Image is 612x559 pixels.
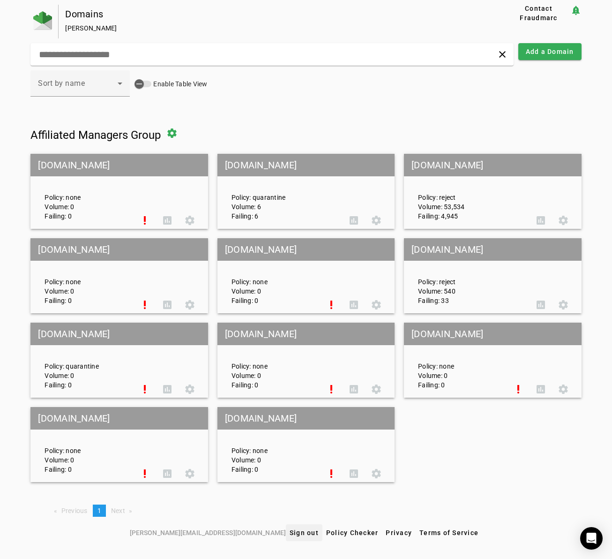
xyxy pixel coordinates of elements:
[30,505,581,517] nav: Pagination
[343,462,365,485] button: DMARC Report
[526,47,574,56] span: Add a Domain
[217,238,395,261] mat-grid-tile-header: [DOMAIN_NAME]
[37,415,133,474] div: Policy: none Volume: 0 Failing: 0
[365,462,388,485] button: Settings
[224,415,320,474] div: Policy: none Volume: 0 Failing: 0
[38,79,85,88] span: Sort by name
[326,529,379,536] span: Policy Checker
[179,294,201,316] button: Settings
[518,43,582,60] button: Add a Domain
[411,162,529,221] div: Policy: reject Volume: 53,534 Failing: 4,945
[30,154,208,176] mat-grid-tile-header: [DOMAIN_NAME]
[151,79,207,89] label: Enable Table View
[134,294,156,316] button: Set Up
[37,162,133,221] div: Policy: none Volume: 0 Failing: 0
[286,524,322,541] button: Sign out
[552,378,575,400] button: Settings
[404,323,581,345] mat-grid-tile-header: [DOMAIN_NAME]
[419,529,478,536] span: Terms of Service
[411,331,507,390] div: Policy: none Volume: 0 Failing: 0
[156,294,179,316] button: DMARC Report
[552,209,575,232] button: Settings
[65,9,477,19] div: Domains
[30,407,208,430] mat-grid-tile-header: [DOMAIN_NAME]
[404,154,581,176] mat-grid-tile-header: [DOMAIN_NAME]
[530,294,552,316] button: DMARC Report
[134,378,156,400] button: Set Up
[416,524,482,541] button: Terms of Service
[224,162,343,221] div: Policy: quarantine Volume: 6 Failing: 6
[30,238,208,261] mat-grid-tile-header: [DOMAIN_NAME]
[224,247,320,305] div: Policy: none Volume: 0 Failing: 0
[322,524,382,541] button: Policy Checker
[507,5,570,22] button: Contact Fraudmarc
[61,507,88,514] span: Previous
[156,378,179,400] button: DMARC Report
[33,11,52,30] img: Fraudmarc Logo
[30,5,581,38] app-page-header: Domains
[65,23,477,33] div: [PERSON_NAME]
[37,247,133,305] div: Policy: none Volume: 0 Failing: 0
[30,323,208,345] mat-grid-tile-header: [DOMAIN_NAME]
[224,331,320,390] div: Policy: none Volume: 0 Failing: 0
[290,529,319,536] span: Sign out
[580,527,603,550] div: Open Intercom Messenger
[217,407,395,430] mat-grid-tile-header: [DOMAIN_NAME]
[386,529,412,536] span: Privacy
[570,5,582,16] mat-icon: notification_important
[382,524,416,541] button: Privacy
[507,378,530,400] button: Set Up
[179,462,201,485] button: Settings
[530,378,552,400] button: DMARC Report
[404,238,581,261] mat-grid-tile-header: [DOMAIN_NAME]
[156,209,179,232] button: DMARC Report
[130,528,286,538] span: [PERSON_NAME][EMAIL_ADDRESS][DOMAIN_NAME]
[365,378,388,400] button: Settings
[511,4,566,23] span: Contact Fraudmarc
[134,462,156,485] button: Set Up
[365,294,388,316] button: Settings
[343,378,365,400] button: DMARC Report
[530,209,552,232] button: DMARC Report
[179,378,201,400] button: Settings
[320,378,343,400] button: Set Up
[217,154,395,176] mat-grid-tile-header: [DOMAIN_NAME]
[37,331,133,390] div: Policy: quarantine Volume: 0 Failing: 0
[320,462,343,485] button: Set Up
[134,209,156,232] button: Set Up
[343,209,365,232] button: DMARC Report
[365,209,388,232] button: Settings
[179,209,201,232] button: Settings
[111,507,125,514] span: Next
[97,507,101,514] span: 1
[217,323,395,345] mat-grid-tile-header: [DOMAIN_NAME]
[156,462,179,485] button: DMARC Report
[343,294,365,316] button: DMARC Report
[30,128,161,142] span: Affiliated Managers Group
[320,294,343,316] button: Set Up
[411,247,529,305] div: Policy: reject Volume: 540 Failing: 33
[552,294,575,316] button: Settings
